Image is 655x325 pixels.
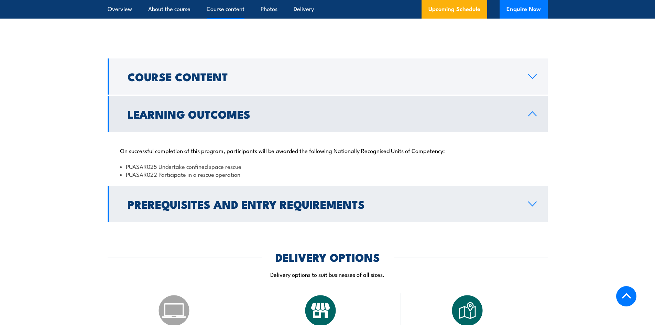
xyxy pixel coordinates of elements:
[128,199,517,209] h2: Prerequisites and Entry Requirements
[120,162,535,170] li: PUASAR025 Undertake confined space rescue
[108,186,548,222] a: Prerequisites and Entry Requirements
[128,109,517,119] h2: Learning Outcomes
[108,270,548,278] p: Delivery options to suit businesses of all sizes.
[120,170,535,178] li: PUASAR022 Participate in a rescue operation
[108,58,548,95] a: Course Content
[275,252,380,262] h2: DELIVERY OPTIONS
[120,147,535,154] p: On successful completion of this program, participants will be awarded the following Nationally R...
[128,72,517,81] h2: Course Content
[108,96,548,132] a: Learning Outcomes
